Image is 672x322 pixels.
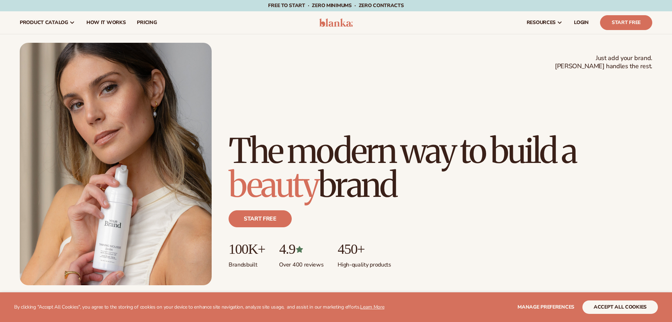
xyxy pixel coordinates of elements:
span: product catalog [20,20,68,25]
a: pricing [131,11,162,34]
p: 100K+ [229,241,265,257]
a: product catalog [14,11,81,34]
p: High-quality products [338,257,391,269]
a: resources [521,11,568,34]
img: Female holding tanning mousse. [20,43,212,285]
p: 4.9 [279,241,323,257]
button: Manage preferences [517,300,574,314]
button: accept all cookies [582,300,658,314]
span: LOGIN [574,20,589,25]
span: beauty [229,164,318,206]
img: logo [319,18,353,27]
a: LOGIN [568,11,594,34]
span: How It Works [86,20,126,25]
span: Manage preferences [517,304,574,310]
p: Over 400 reviews [279,257,323,269]
p: By clicking "Accept All Cookies", you agree to the storing of cookies on your device to enhance s... [14,304,385,310]
a: Start Free [600,15,652,30]
p: Brands built [229,257,265,269]
a: Learn More [360,304,384,310]
h1: The modern way to build a brand [229,134,652,202]
p: 450+ [338,241,391,257]
span: Free to start · ZERO minimums · ZERO contracts [268,2,404,9]
a: How It Works [81,11,132,34]
span: resources [527,20,556,25]
a: Start free [229,210,292,227]
span: pricing [137,20,157,25]
span: Just add your brand. [PERSON_NAME] handles the rest. [555,54,652,71]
